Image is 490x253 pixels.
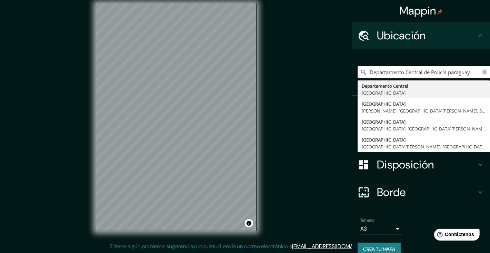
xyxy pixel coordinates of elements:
font: Mappin [399,3,436,18]
div: Disposición [352,151,490,178]
button: Activar o desactivar atribución [245,219,253,227]
font: [GEOGRAPHIC_DATA] [362,90,406,96]
font: A3 [360,225,367,232]
font: Departamento Central [362,83,408,89]
iframe: Lanzador de widgets de ayuda [429,226,482,245]
input: Elige tu ciudad o zona [358,66,490,78]
font: [GEOGRAPHIC_DATA] [362,101,406,107]
font: Disposición [377,157,434,172]
div: Estilo [352,123,490,151]
font: Ubicación [377,28,426,43]
canvas: Mapa [96,3,257,231]
font: Tamaño [360,217,374,223]
img: pin-icon.png [437,9,443,14]
font: [GEOGRAPHIC_DATA] [362,119,406,125]
font: [GEOGRAPHIC_DATA] [362,137,406,143]
div: A3 [360,223,402,234]
font: Crea tu mapa [363,246,395,252]
div: Patas [352,96,490,123]
font: Borde [377,185,406,200]
button: Claro [482,68,487,75]
a: [EMAIL_ADDRESS][DOMAIN_NAME] [292,243,377,250]
div: Borde [352,178,490,206]
div: Ubicación [352,22,490,49]
font: Si tiene algún problema, sugerencia o inquietud, envíe un correo electrónico a [109,243,292,250]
